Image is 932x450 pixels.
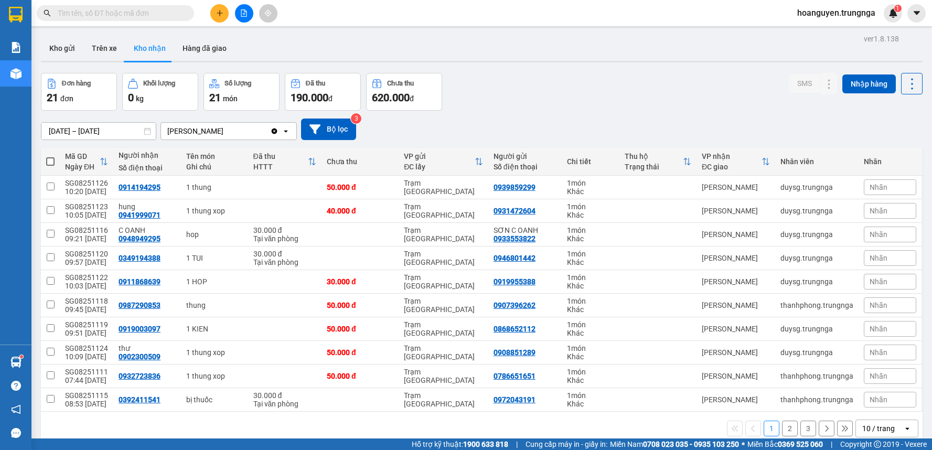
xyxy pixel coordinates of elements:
[610,438,739,450] span: Miền Nam
[567,234,614,243] div: Khác
[494,254,535,262] div: 0946801442
[702,277,770,286] div: [PERSON_NAME]
[224,80,251,87] div: Số lượng
[253,152,308,160] div: Đã thu
[494,234,535,243] div: 0933553822
[894,5,902,12] sup: 1
[800,421,816,436] button: 3
[119,164,176,172] div: Số điện thoại
[224,126,226,136] input: Selected Phan Thiết.
[494,183,535,191] div: 0939859299
[567,368,614,376] div: 1 món
[119,226,176,234] div: C OANH
[253,258,317,266] div: Tại văn phòng
[870,230,887,239] span: Nhãn
[516,438,518,450] span: |
[494,348,535,357] div: 0908851289
[47,91,58,104] span: 21
[494,163,557,171] div: Số điện thoại
[697,148,775,176] th: Toggle SortBy
[20,355,23,358] sup: 1
[702,348,770,357] div: [PERSON_NAME]
[327,301,393,309] div: 50.000 đ
[186,152,242,160] div: Tên món
[186,277,242,286] div: 1 HOP
[259,4,277,23] button: aim
[65,152,100,160] div: Mã GD
[235,4,253,23] button: file-add
[167,126,223,136] div: [PERSON_NAME]
[240,9,248,17] span: file-add
[128,91,134,104] span: 0
[567,202,614,211] div: 1 món
[404,273,483,290] div: Trạm [GEOGRAPHIC_DATA]
[65,400,108,408] div: 08:53 [DATE]
[253,400,317,408] div: Tại văn phòng
[65,163,100,171] div: Ngày ĐH
[372,91,410,104] span: 620.000
[404,344,483,361] div: Trạm [GEOGRAPHIC_DATA]
[11,381,21,391] span: question-circle
[567,376,614,384] div: Khác
[186,372,242,380] div: 1 thung xop
[65,329,108,337] div: 09:51 [DATE]
[625,163,683,171] div: Trạng thái
[60,94,73,103] span: đơn
[782,421,798,436] button: 2
[327,325,393,333] div: 50.000 đ
[780,348,853,357] div: duysg.trungnga
[65,320,108,329] div: SG08251119
[702,230,770,239] div: [PERSON_NAME]
[327,348,393,357] div: 50.000 đ
[778,440,823,448] strong: 0369 525 060
[870,183,887,191] span: Nhãn
[494,372,535,380] div: 0786651651
[567,226,614,234] div: 1 món
[327,157,393,166] div: Chưa thu
[567,320,614,329] div: 1 món
[494,277,535,286] div: 0919955388
[404,320,483,337] div: Trạm [GEOGRAPHIC_DATA]
[119,254,160,262] div: 0349194388
[328,94,333,103] span: đ
[567,179,614,187] div: 1 món
[10,68,22,79] img: warehouse-icon
[619,148,697,176] th: Toggle SortBy
[780,230,853,239] div: duysg.trungnga
[62,80,91,87] div: Đơn hàng
[463,440,508,448] strong: 1900 633 818
[625,152,683,160] div: Thu hộ
[404,163,475,171] div: ĐC lấy
[412,438,508,450] span: Hỗ trợ kỹ thuật:
[223,94,238,103] span: món
[702,301,770,309] div: [PERSON_NAME]
[567,344,614,352] div: 1 món
[742,442,745,446] span: ⚪️
[119,301,160,309] div: 0987290853
[410,94,414,103] span: đ
[264,9,272,17] span: aim
[186,183,242,191] div: 1 thung
[65,391,108,400] div: SG08251115
[888,8,898,18] img: icon-new-feature
[864,33,899,45] div: ver 1.8.138
[119,211,160,219] div: 0941999071
[842,74,896,93] button: Nhập hàng
[780,372,853,380] div: thanhphong.trungnga
[65,376,108,384] div: 07:44 [DATE]
[65,234,108,243] div: 09:21 [DATE]
[65,187,108,196] div: 10:20 [DATE]
[174,36,235,61] button: Hàng đã giao
[58,7,181,19] input: Tìm tên, số ĐT hoặc mã đơn
[291,91,328,104] span: 190.000
[780,301,853,309] div: thanhphong.trungnga
[702,325,770,333] div: [PERSON_NAME]
[119,372,160,380] div: 0932723836
[567,273,614,282] div: 1 món
[327,277,393,286] div: 30.000 đ
[65,352,108,361] div: 10:09 [DATE]
[41,73,117,111] button: Đơn hàng21đơn
[780,325,853,333] div: duysg.trungnga
[65,368,108,376] div: SG08251111
[248,148,322,176] th: Toggle SortBy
